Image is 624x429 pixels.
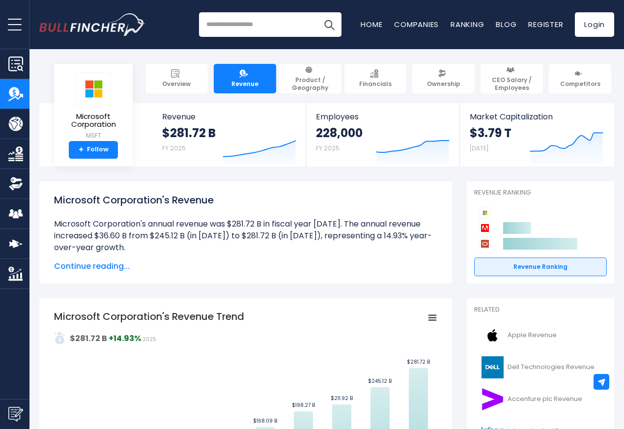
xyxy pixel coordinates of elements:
span: 2025 [142,336,156,343]
span: CEO Salary / Employees [485,76,539,91]
small: [DATE] [470,144,488,152]
p: Revenue Ranking [474,189,607,197]
strong: 228,000 [316,125,363,141]
a: Ranking [451,19,484,29]
a: Microsoft Corporation MSFT [61,72,125,141]
strong: $3.79 T [470,125,511,141]
small: FY 2025 [316,144,340,152]
a: Ownership [412,64,475,93]
img: Bullfincher logo [39,13,145,36]
small: MSFT [62,131,125,140]
small: FY 2025 [162,144,186,152]
a: Competitors [549,64,611,93]
a: Revenue Ranking [474,257,607,276]
a: CEO Salary / Employees [481,64,543,93]
img: Oracle Corporation competitors logo [479,238,491,250]
img: Ownership [8,176,23,191]
text: $211.92 B [331,395,353,402]
img: Microsoft Corporation competitors logo [479,207,491,219]
strong: +14.93% [109,333,141,344]
tspan: Microsoft Corporation's Revenue Trend [54,310,244,323]
li: Microsoft Corporation's annual revenue was $281.72 B in fiscal year [DATE]. The annual revenue in... [54,218,437,254]
a: Dell Technologies Revenue [474,354,607,381]
text: $281.72 B [407,358,430,366]
strong: $281.72 B [70,333,107,344]
strong: $281.72 B [162,125,216,141]
a: Register [528,19,563,29]
a: Product / Geography [279,64,341,93]
text: $198.27 B [292,401,315,409]
a: Companies [394,19,439,29]
a: Financials [344,64,407,93]
span: Revenue [231,80,258,88]
span: Product / Geography [284,76,337,91]
a: Overview [145,64,208,93]
span: Competitors [560,80,600,88]
img: ACN logo [480,388,505,410]
span: Market Capitalization [470,112,603,121]
a: Blog [496,19,516,29]
span: Financials [359,80,392,88]
span: Microsoft Corporation [62,113,125,129]
a: Revenue [214,64,276,93]
a: Market Capitalization $3.79 T [DATE] [460,103,613,167]
a: +Follow [69,141,118,159]
span: Employees [316,112,449,121]
span: Revenue [162,112,296,121]
img: addasd [54,332,66,344]
span: Ownership [427,80,460,88]
a: Employees 228,000 FY 2025 [306,103,459,167]
button: Search [317,12,341,37]
a: Accenture plc Revenue [474,386,607,413]
p: Related [474,306,607,314]
img: DELL logo [480,356,505,378]
a: Revenue $281.72 B FY 2025 [152,103,306,167]
img: AAPL logo [480,324,505,346]
span: Continue reading... [54,260,437,272]
span: Overview [162,80,191,88]
h1: Microsoft Corporation's Revenue [54,193,437,207]
text: $168.09 B [253,417,277,425]
text: $245.12 B [368,377,392,385]
strong: + [79,145,84,154]
a: Go to homepage [39,13,145,36]
img: Adobe competitors logo [479,222,491,234]
a: Home [361,19,382,29]
a: Apple Revenue [474,322,607,349]
a: Login [575,12,614,37]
